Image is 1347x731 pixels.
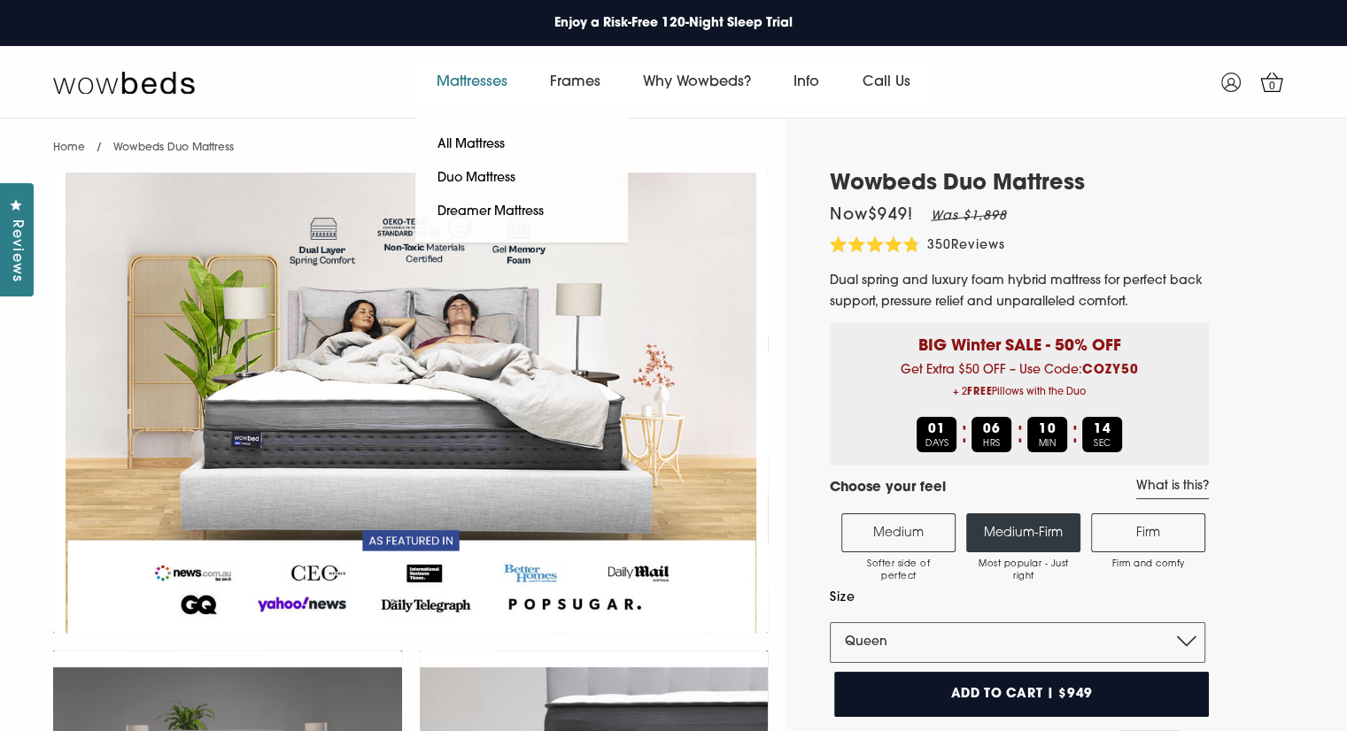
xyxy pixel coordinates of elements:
div: SEC [1082,417,1122,452]
span: Get Extra $50 OFF – Use Code: [843,364,1196,404]
b: FREE [967,388,992,397]
a: Duo Mattress [415,162,538,196]
h1: Wowbeds Duo Mattress [830,172,1209,197]
label: Size [830,587,1205,609]
em: Was $1,898 [931,210,1007,223]
h4: Choose your feel [830,479,946,499]
a: Home [53,142,85,153]
label: Firm [1091,512,1205,551]
a: Frames [529,58,622,107]
span: Softer side of perfect [851,558,946,582]
span: Now $949 ! [830,208,913,224]
span: 350 [927,239,951,252]
b: 01 [928,423,946,436]
span: Reviews [4,219,27,282]
div: 350Reviews [830,236,1005,257]
a: Why Wowbeds? [622,58,772,107]
label: Medium-Firm [966,512,1080,551]
a: Call Us [840,58,931,107]
a: Dreamer Mattress [415,196,566,229]
img: Wow Beds Logo [53,70,195,95]
a: Info [772,58,840,107]
span: Dual spring and luxury foam hybrid mattress for perfect back support, pressure relief and unparal... [830,274,1203,309]
span: 0 [1263,78,1281,96]
div: MIN [1027,417,1067,452]
button: Add to cart | $949 [834,672,1209,717]
b: COZY50 [1082,364,1139,377]
a: 0 [1250,60,1294,104]
span: Reviews [951,239,1005,252]
nav: breadcrumbs [53,119,234,164]
b: 06 [983,423,1001,436]
a: Enjoy a Risk-Free 120-Night Sleep Trial [546,5,801,42]
a: What is this? [1136,479,1209,499]
span: Wowbeds Duo Mattress [113,142,234,153]
div: HRS [972,417,1011,452]
p: BIG Winter SALE - 50% OFF [843,322,1196,358]
a: All Mattress [415,128,527,162]
b: 14 [1094,423,1111,436]
span: + 2 Pillows with the Duo [843,381,1196,404]
label: Medium [841,512,956,551]
a: Mattresses [415,58,529,107]
span: Firm and comfy [1101,558,1196,570]
b: 10 [1039,423,1057,436]
div: DAYS [917,417,956,452]
span: / [97,142,102,153]
span: Most popular - Just right [976,558,1071,582]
